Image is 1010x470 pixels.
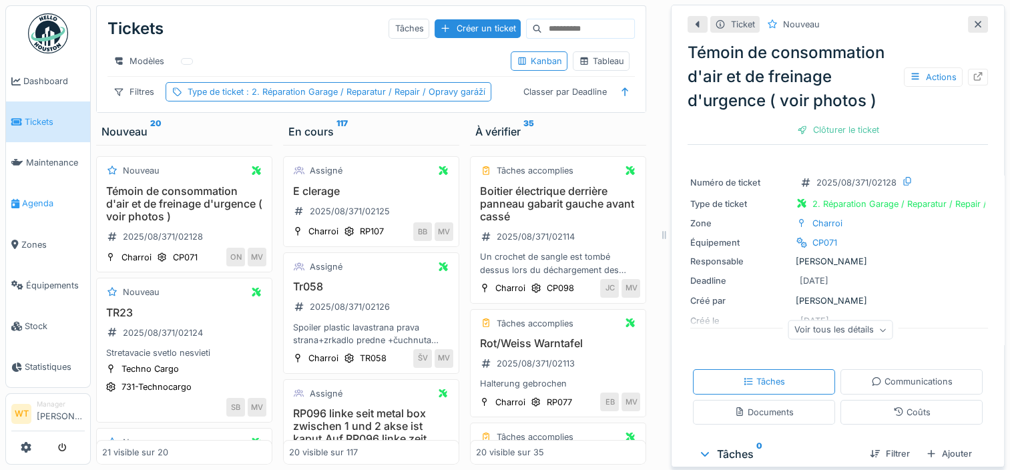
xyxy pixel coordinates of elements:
[497,431,573,443] div: Tâches accomplies
[435,349,453,368] div: MV
[476,250,640,276] div: Un crochet de sangle est tombé dessus lors du déchargement des cabines de chantier
[547,396,572,409] div: RP077
[226,398,245,417] div: SB
[26,156,85,169] span: Maintenance
[475,124,641,140] div: À vérifier
[310,164,342,177] div: Assigné
[690,255,790,268] div: Responsable
[690,176,790,189] div: Numéro de ticket
[25,361,85,373] span: Statistiques
[389,19,429,38] div: Tâches
[102,306,266,319] h3: TR23
[289,280,453,293] h3: Tr058
[37,399,85,428] li: [PERSON_NAME]
[413,349,432,368] div: ŠV
[600,279,619,298] div: JC
[621,279,640,298] div: MV
[904,67,963,87] div: Actions
[123,326,203,339] div: 2025/08/371/02124
[690,274,790,287] div: Deadline
[497,357,575,370] div: 2025/08/371/02113
[107,82,160,101] div: Filtres
[248,248,266,266] div: MV
[102,446,168,459] div: 21 visible sur 20
[812,236,837,249] div: CP071
[310,387,342,400] div: Assigné
[476,185,640,224] h3: Boitier électrique derrière panneau gabarit gauche avant cassé
[11,404,31,424] li: WT
[188,85,485,98] div: Type de ticket
[690,255,985,268] div: [PERSON_NAME]
[21,238,85,251] span: Zones
[497,317,573,330] div: Tâches accomplies
[107,51,170,71] div: Modèles
[621,393,640,411] div: MV
[517,55,561,67] div: Kanban
[11,399,85,431] a: WT Manager[PERSON_NAME]
[688,41,988,113] div: Témoin de consommation d'air et de freinage d'urgence ( voir photos )
[690,236,790,249] div: Équipement
[816,176,897,189] div: 2025/08/371/02128
[476,446,544,459] div: 20 visible sur 35
[336,124,348,140] sup: 117
[289,446,358,459] div: 20 visible sur 117
[22,197,85,210] span: Agenda
[102,346,266,359] div: Stretavacie svetlo nesvieti
[288,124,454,140] div: En cours
[783,18,820,31] div: Nouveau
[25,320,85,332] span: Stock
[244,87,485,97] span: : 2. Réparation Garage / Reparatur / Repair / Opravy garáží
[121,381,192,393] div: 731-Technocargo
[37,399,85,409] div: Manager
[310,260,342,273] div: Assigné
[310,205,390,218] div: 2025/08/371/02125
[800,274,828,287] div: [DATE]
[123,286,160,298] div: Nouveau
[756,446,762,462] sup: 0
[871,375,953,388] div: Communications
[517,82,612,101] div: Classer par Deadline
[6,142,90,183] a: Maintenance
[6,183,90,224] a: Agenda
[248,398,266,417] div: MV
[476,377,640,390] div: Halterung gebrochen
[150,124,162,140] sup: 20
[6,224,90,265] a: Zones
[6,265,90,306] a: Équipements
[476,337,640,350] h3: Rot/Weiss Warntafel
[523,124,534,140] sup: 35
[310,300,390,313] div: 2025/08/371/02126
[690,198,790,210] div: Type de ticket
[6,346,90,387] a: Statistiques
[413,222,432,241] div: BB
[690,294,790,307] div: Créé par
[123,436,160,449] div: Nouveau
[435,222,453,241] div: MV
[121,363,179,375] div: Techno Cargo
[289,407,453,459] h3: RP096 linke seit metal box zwischen 1 und 2 akse ist kaput.Auf RP096 linke zeit bolcn in mulde is...
[743,375,785,388] div: Tâches
[495,282,525,294] div: Charroi
[25,115,85,128] span: Tickets
[731,18,755,31] div: Ticket
[864,445,915,463] div: Filtrer
[226,248,245,266] div: ON
[792,121,885,139] div: Clôturer le ticket
[26,279,85,292] span: Équipements
[6,101,90,142] a: Tickets
[734,406,794,419] div: Documents
[921,445,977,463] div: Ajouter
[893,406,931,419] div: Coûts
[123,164,160,177] div: Nouveau
[173,251,198,264] div: CP071
[360,225,384,238] div: RP107
[495,396,525,409] div: Charroi
[497,164,573,177] div: Tâches accomplies
[360,352,387,365] div: TR058
[690,294,985,307] div: [PERSON_NAME]
[497,230,575,243] div: 2025/08/371/02114
[102,185,266,224] h3: Témoin de consommation d'air et de freinage d'urgence ( voir photos )
[579,55,623,67] div: Tableau
[101,124,267,140] div: Nouveau
[23,75,85,87] span: Dashboard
